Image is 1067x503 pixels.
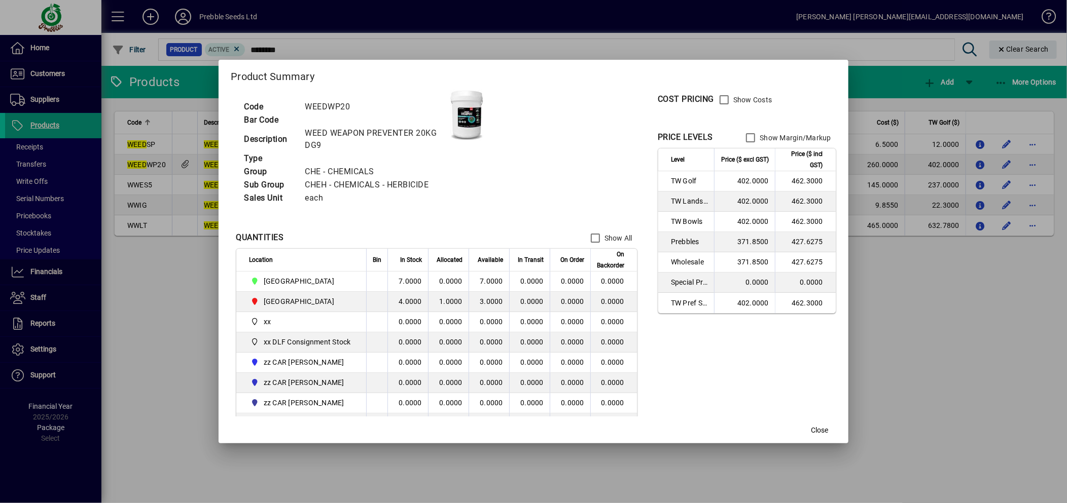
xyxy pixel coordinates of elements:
[249,316,355,328] span: xx
[249,376,355,389] span: zz CAR CRAIG B
[264,337,351,347] span: xx DLF Consignment Stock
[658,131,713,143] div: PRICE LEVELS
[520,277,544,285] span: 0.0000
[590,332,637,353] td: 0.0000
[561,318,584,326] span: 0.0000
[437,254,463,265] span: Allocated
[658,93,714,105] div: COST PRICING
[249,295,355,307] span: PALMERSTON NORTH
[387,373,428,393] td: 0.0000
[775,212,836,232] td: 462.3000
[775,171,836,191] td: 462.3000
[428,272,469,292] td: 0.0000
[731,95,772,105] label: Show Costs
[590,393,637,413] td: 0.0000
[239,127,300,152] td: Description
[721,154,769,165] span: Price ($ excl GST)
[597,249,624,271] span: On Backorder
[671,154,685,165] span: Level
[775,293,836,313] td: 462.3000
[249,356,355,368] span: zz CAR CARL
[520,378,544,386] span: 0.0000
[387,413,428,434] td: 0.0000
[560,254,584,265] span: On Order
[428,413,469,434] td: 0.0000
[387,393,428,413] td: 0.0000
[387,292,428,312] td: 4.0000
[561,358,584,366] span: 0.0000
[469,272,509,292] td: 7.0000
[714,273,775,293] td: 0.0000
[671,298,708,308] span: TW Pref Sup
[300,165,450,178] td: CHE - CHEMICALS
[387,332,428,353] td: 0.0000
[387,353,428,373] td: 0.0000
[714,171,775,191] td: 402.0000
[249,254,273,265] span: Location
[264,377,344,388] span: zz CAR [PERSON_NAME]
[428,393,469,413] td: 0.0000
[671,196,708,206] span: TW Landscaper
[239,100,300,113] td: Code
[520,358,544,366] span: 0.0000
[520,399,544,407] span: 0.0000
[249,397,355,409] span: zz CAR CRAIG G
[469,312,509,332] td: 0.0000
[428,312,469,332] td: 0.0000
[387,312,428,332] td: 0.0000
[671,216,708,226] span: TW Bowls
[400,254,422,265] span: In Stock
[428,332,469,353] td: 0.0000
[239,191,300,205] td: Sales Unit
[590,353,637,373] td: 0.0000
[714,191,775,212] td: 402.0000
[714,252,775,273] td: 371.8500
[590,312,637,332] td: 0.0000
[758,133,831,143] label: Show Margin/Markup
[469,413,509,434] td: 0.0000
[671,257,708,267] span: Wholesale
[561,338,584,346] span: 0.0000
[469,292,509,312] td: 3.0000
[775,191,836,212] td: 462.3000
[300,178,450,191] td: CHEH - CHEMICALS - HERBICIDE
[561,378,584,386] span: 0.0000
[300,127,450,152] td: WEED WEAPON PREVENTER 20KG DG9
[239,178,300,191] td: Sub Group
[590,413,637,434] td: 0.0000
[450,90,484,140] img: contain
[520,338,544,346] span: 0.0000
[469,373,509,393] td: 0.0000
[428,373,469,393] td: 0.0000
[249,275,355,287] span: CHRISTCHURCH
[518,254,544,265] span: In Transit
[239,152,300,165] td: Type
[671,176,708,186] span: TW Golf
[264,357,344,367] span: zz CAR [PERSON_NAME]
[561,399,584,407] span: 0.0000
[561,277,584,285] span: 0.0000
[804,421,836,439] button: Close
[219,60,848,89] h2: Product Summary
[561,297,584,305] span: 0.0000
[520,297,544,305] span: 0.0000
[300,100,450,113] td: WEEDWP20
[602,233,632,243] label: Show All
[520,318,544,326] span: 0.0000
[373,254,381,265] span: Bin
[671,237,708,247] span: Prebbles
[469,393,509,413] td: 0.0000
[469,332,509,353] td: 0.0000
[590,292,637,312] td: 0.0000
[775,273,836,293] td: 0.0000
[775,252,836,273] td: 427.6275
[300,191,450,205] td: each
[387,272,428,292] td: 7.0000
[590,373,637,393] td: 0.0000
[714,232,775,252] td: 371.8500
[249,336,355,348] span: xx DLF Consignment Stock
[811,425,829,436] span: Close
[714,293,775,313] td: 402.0000
[264,276,334,286] span: [GEOGRAPHIC_DATA]
[671,277,708,287] span: Special Price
